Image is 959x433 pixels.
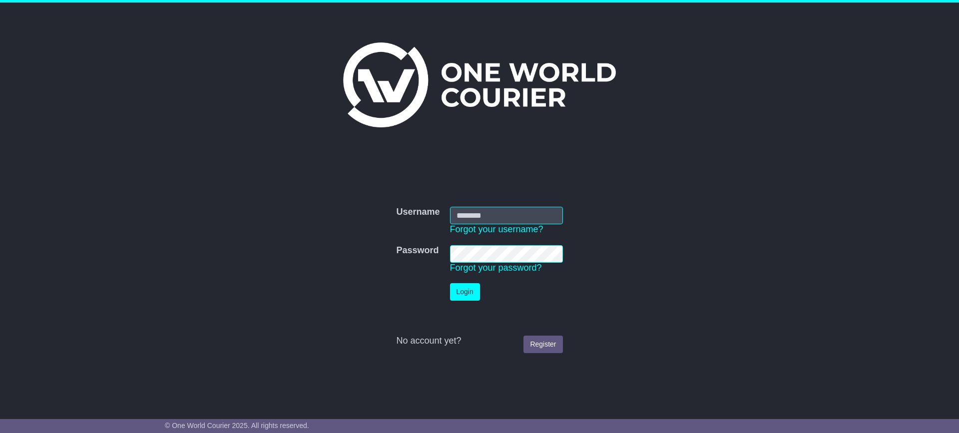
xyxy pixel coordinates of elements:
img: One World [343,42,616,127]
span: © One World Courier 2025. All rights reserved. [165,422,309,430]
a: Forgot your password? [450,263,542,273]
div: No account yet? [396,336,562,347]
a: Register [523,336,562,353]
a: Forgot your username? [450,224,543,234]
label: Password [396,245,439,256]
label: Username [396,207,440,218]
button: Login [450,283,480,301]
